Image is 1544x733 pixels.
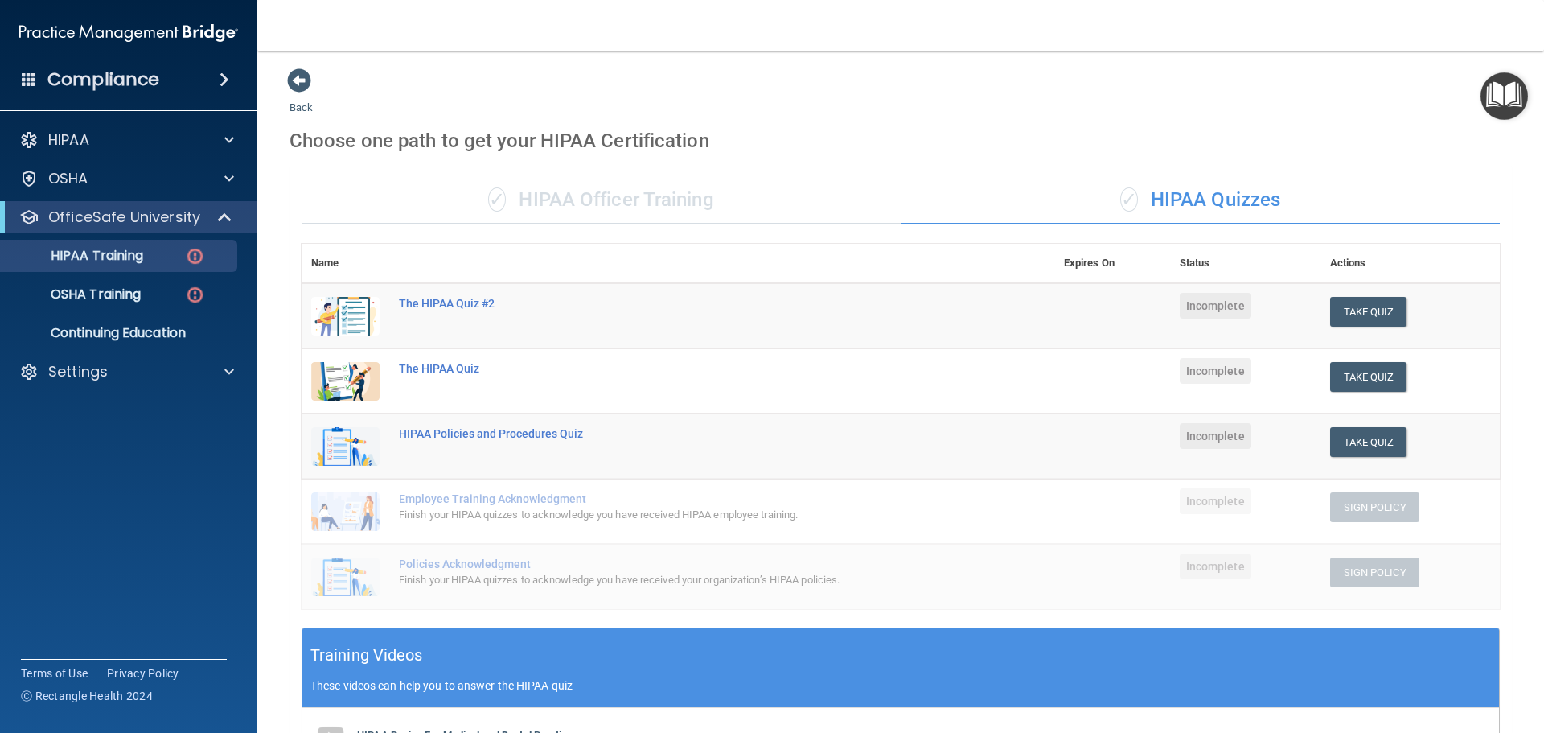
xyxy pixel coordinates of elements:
img: danger-circle.6113f641.png [185,285,205,305]
button: Take Quiz [1330,427,1407,457]
th: Actions [1320,244,1500,283]
p: Settings [48,362,108,381]
span: ✓ [1120,187,1138,212]
img: danger-circle.6113f641.png [185,246,205,266]
div: Finish your HIPAA quizzes to acknowledge you have received HIPAA employee training. [399,505,974,525]
a: OSHA [19,169,234,188]
div: The HIPAA Quiz [399,362,974,375]
button: Take Quiz [1330,362,1407,392]
a: Settings [19,362,234,381]
p: OSHA [48,169,88,188]
div: Policies Acknowledgment [399,558,974,570]
p: OfficeSafe University [48,208,200,227]
div: Choose one path to get your HIPAA Certification [289,117,1512,164]
p: OSHA Training [10,286,141,303]
div: HIPAA Officer Training [302,176,901,224]
th: Status [1170,244,1320,283]
p: HIPAA Training [10,248,143,264]
div: The HIPAA Quiz #2 [399,297,974,310]
span: Incomplete [1180,423,1251,449]
span: ✓ [488,187,506,212]
h4: Compliance [47,68,159,91]
span: Incomplete [1180,554,1251,579]
span: Incomplete [1180,358,1251,384]
p: HIPAA [48,130,89,150]
a: Privacy Policy [107,665,179,682]
button: Open Resource Center [1480,72,1528,120]
div: HIPAA Policies and Procedures Quiz [399,427,974,440]
div: Finish your HIPAA quizzes to acknowledge you have received your organization’s HIPAA policies. [399,570,974,590]
th: Name [302,244,389,283]
a: HIPAA [19,130,234,150]
h5: Training Videos [310,641,423,669]
span: Incomplete [1180,293,1251,319]
p: Continuing Education [10,325,230,341]
a: Back [289,82,313,113]
a: Terms of Use [21,665,88,682]
div: HIPAA Quizzes [901,176,1500,224]
button: Sign Policy [1330,558,1419,587]
th: Expires On [1054,244,1170,283]
span: Ⓒ Rectangle Health 2024 [21,688,153,704]
button: Take Quiz [1330,297,1407,327]
button: Sign Policy [1330,492,1419,522]
p: These videos can help you to answer the HIPAA quiz [310,679,1491,692]
div: Employee Training Acknowledgment [399,492,974,505]
a: OfficeSafe University [19,208,233,227]
span: Incomplete [1180,488,1251,514]
img: PMB logo [19,17,238,49]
